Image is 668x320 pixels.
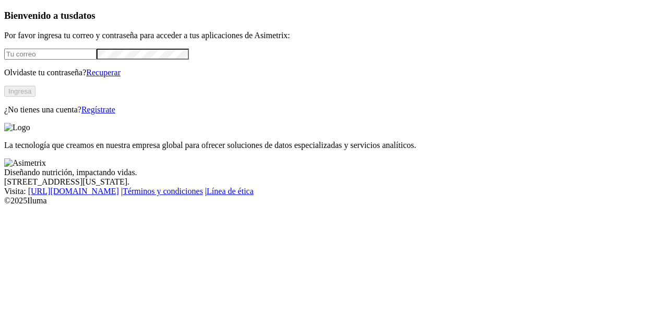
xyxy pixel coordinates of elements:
a: Regístrate [81,105,115,114]
div: Diseñando nutrición, impactando vidas. [4,168,664,177]
img: Logo [4,123,30,132]
a: Recuperar [86,68,121,77]
div: Visita : | | [4,187,664,196]
div: [STREET_ADDRESS][US_STATE]. [4,177,664,187]
p: Por favor ingresa tu correo y contraseña para acceder a tus aplicaciones de Asimetrix: [4,31,664,40]
span: datos [73,10,96,21]
p: Olvidaste tu contraseña? [4,68,664,77]
p: La tecnología que creamos en nuestra empresa global para ofrecer soluciones de datos especializad... [4,141,664,150]
img: Asimetrix [4,158,46,168]
h3: Bienvenido a tus [4,10,664,21]
div: © 2025 Iluma [4,196,664,205]
button: Ingresa [4,86,35,97]
a: Línea de ética [207,187,254,196]
a: Términos y condiciones [123,187,203,196]
a: [URL][DOMAIN_NAME] [28,187,119,196]
p: ¿No tienes una cuenta? [4,105,664,115]
input: Tu correo [4,49,97,60]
